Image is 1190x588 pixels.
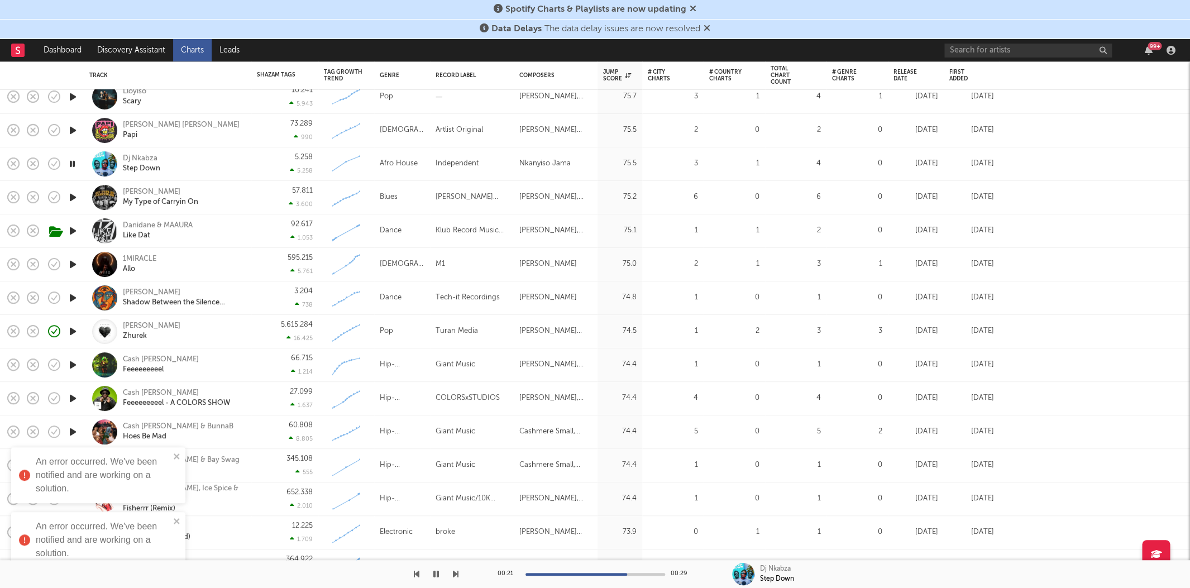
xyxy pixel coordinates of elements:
[519,90,592,103] div: [PERSON_NAME], [PERSON_NAME], [PERSON_NAME], [PERSON_NAME], [PERSON_NAME]
[286,556,313,563] div: 364.922
[286,489,313,496] div: 652.338
[123,120,240,140] a: [PERSON_NAME] [PERSON_NAME]Papi
[123,120,240,130] div: [PERSON_NAME] [PERSON_NAME]
[123,398,230,408] div: Feeeeeeeeel - A COLORS SHOW
[648,358,698,371] div: 1
[436,458,475,472] div: Giant Music
[832,391,882,405] div: 0
[380,324,393,338] div: Pop
[123,355,199,365] div: Cash [PERSON_NAME]
[603,291,637,304] div: 74.8
[519,391,592,405] div: [PERSON_NAME], [PERSON_NAME], [PERSON_NAME], [PERSON_NAME], [PERSON_NAME]
[893,391,938,405] div: [DATE]
[709,324,759,338] div: 2
[123,87,146,107] a: LloyisoScary
[832,157,882,170] div: 0
[123,97,146,107] div: Scary
[949,224,994,237] div: [DATE]
[709,157,759,170] div: 1
[436,425,475,438] div: Giant Music
[89,72,240,79] div: Track
[832,559,882,572] div: 0
[123,422,233,442] a: Cash [PERSON_NAME] & BunnaBHoes Be Mad
[519,72,586,79] div: Composers
[436,358,475,371] div: Giant Music
[436,492,508,505] div: Giant Music/10K Projects/Capitol Records
[648,157,698,170] div: 3
[123,154,160,164] div: Dj Nkabza
[281,321,313,328] div: 5.615.284
[123,221,193,241] a: Danidane & MAAURALike Dat
[123,187,198,207] a: [PERSON_NAME]My Type of Carryin On
[949,69,977,82] div: First Added
[292,187,313,194] div: 57.811
[893,458,938,472] div: [DATE]
[648,291,698,304] div: 1
[893,224,938,237] div: [DATE]
[709,123,759,137] div: 0
[436,257,445,271] div: M1
[436,525,455,539] div: broke
[36,520,170,560] div: An error occurred. We've been notified and are working on a solution.
[123,432,233,442] div: Hoes Be Mad
[519,224,592,237] div: [PERSON_NAME], [PERSON_NAME], [PERSON_NAME]
[709,90,759,103] div: 1
[290,388,313,395] div: 27.099
[380,559,393,572] div: Pop
[123,288,243,308] a: [PERSON_NAME]Shadow Between the Silence (Sunset Rework)
[832,492,882,505] div: 0
[123,388,230,398] div: Cash [PERSON_NAME]
[771,525,821,539] div: 1
[648,190,698,204] div: 6
[648,492,698,505] div: 1
[291,355,313,362] div: 66.715
[290,120,313,127] div: 73.289
[771,190,821,204] div: 6
[123,254,156,274] a: 1MIRACLEAllo
[436,157,479,170] div: Independent
[771,90,821,103] div: 4
[603,425,637,438] div: 74.4
[123,154,160,174] a: Dj NkabzaStep Down
[760,574,794,584] div: Step Down
[709,559,759,572] div: 0
[123,355,199,375] a: Cash [PERSON_NAME]Feeeeeeeeel
[893,324,938,338] div: [DATE]
[603,123,637,137] div: 75.5
[89,39,173,61] a: Discovery Assistant
[949,425,994,438] div: [DATE]
[123,187,198,197] div: [PERSON_NAME]
[291,368,313,375] div: 1.214
[949,190,994,204] div: [DATE]
[709,525,759,539] div: 1
[289,422,313,429] div: 60.808
[832,324,882,338] div: 3
[380,90,393,103] div: Pop
[893,525,938,539] div: [DATE]
[123,87,146,97] div: Lloyiso
[832,90,882,103] div: 1
[949,391,994,405] div: [DATE]
[380,157,418,170] div: Afro House
[603,190,637,204] div: 75.2
[832,358,882,371] div: 0
[380,72,419,79] div: Genre
[832,69,866,82] div: # Genre Charts
[123,298,243,308] div: Shadow Between the Silence (Sunset Rework)
[380,425,424,438] div: Hip-Hop/Rap
[648,391,698,405] div: 4
[949,492,994,505] div: [DATE]
[380,492,424,505] div: Hip-Hop/Rap
[123,288,243,298] div: [PERSON_NAME]
[832,458,882,472] div: 0
[832,425,882,438] div: 2
[709,425,759,438] div: 0
[603,224,637,237] div: 75.1
[380,257,424,271] div: [DEMOGRAPHIC_DATA]
[123,388,230,408] a: Cash [PERSON_NAME]Feeeeeeeeel - A COLORS SHOW
[519,324,592,338] div: [PERSON_NAME] Миркадыроглы
[173,39,212,61] a: Charts
[771,559,821,572] div: 1
[519,291,577,304] div: [PERSON_NAME]
[123,365,199,375] div: Feeeeeeeeel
